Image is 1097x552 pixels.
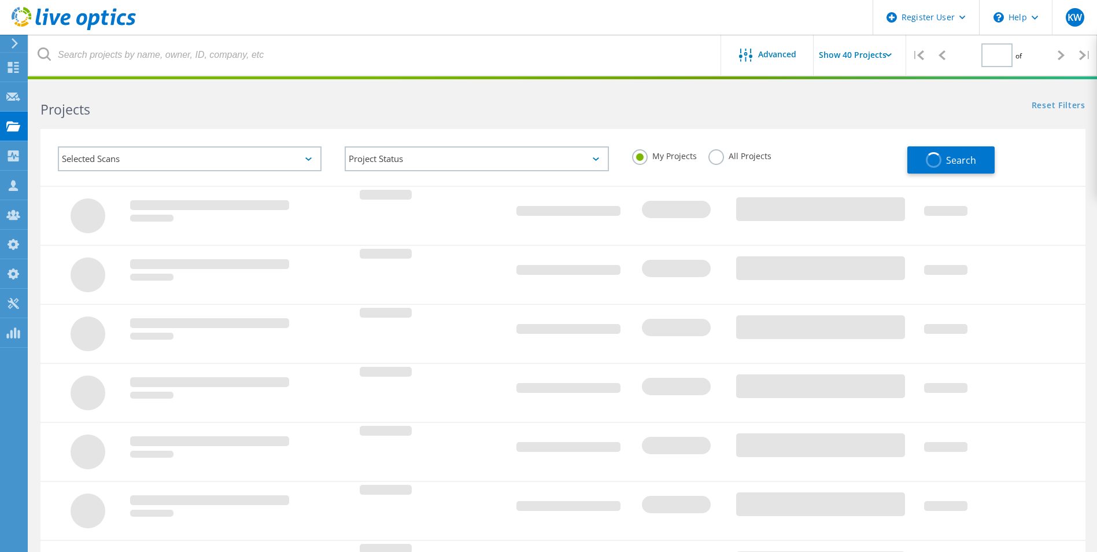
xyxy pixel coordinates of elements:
[906,35,930,76] div: |
[1068,13,1082,22] span: KW
[708,149,771,160] label: All Projects
[758,50,796,58] span: Advanced
[1073,35,1097,76] div: |
[946,154,976,167] span: Search
[993,12,1004,23] svg: \n
[29,35,722,75] input: Search projects by name, owner, ID, company, etc
[40,100,90,119] b: Projects
[12,24,136,32] a: Live Optics Dashboard
[632,149,697,160] label: My Projects
[1032,101,1085,111] a: Reset Filters
[1015,51,1022,61] span: of
[345,146,608,171] div: Project Status
[58,146,322,171] div: Selected Scans
[907,146,995,174] button: Search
